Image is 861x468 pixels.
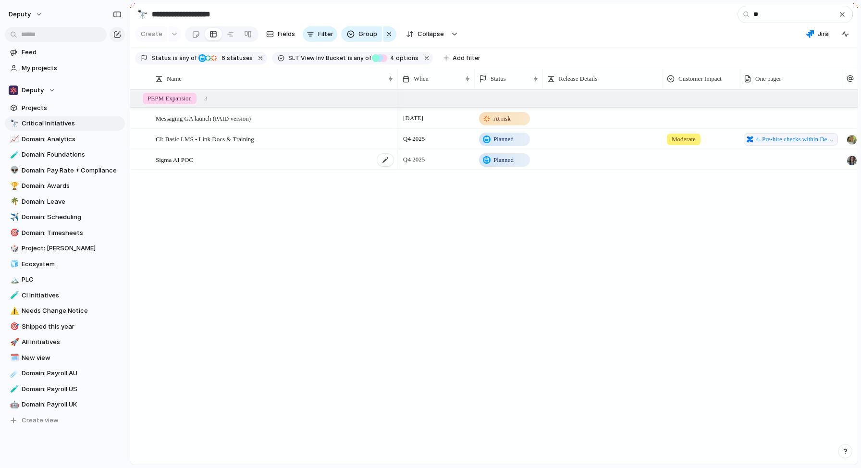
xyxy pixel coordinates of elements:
[22,86,44,95] span: Deputy
[22,48,122,57] span: Feed
[22,291,122,300] span: CI Initiatives
[9,337,18,347] button: 🚀
[156,154,193,165] span: Sigma AI POC
[22,275,122,284] span: PLC
[10,181,17,192] div: 🏆
[9,197,18,207] button: 🌴
[491,74,506,84] span: Status
[10,399,17,410] div: 🤖
[5,397,125,412] a: 🤖Domain: Payroll UK
[9,119,18,128] button: 🔭
[493,155,514,165] span: Planned
[4,7,48,22] button: deputy
[5,351,125,365] a: 🗓️New view
[348,54,353,62] span: is
[5,210,125,224] a: ✈️Domain: Scheduling
[137,8,148,21] div: 🔭
[22,337,122,347] span: All Initiatives
[372,53,420,63] button: 4 options
[9,275,18,284] button: 🏔️
[22,181,122,191] span: Domain: Awards
[204,94,208,103] span: 3
[262,26,299,42] button: Fields
[401,112,426,124] span: [DATE]
[197,53,255,63] button: 6 statuses
[5,163,125,178] a: 👽Domain: Pay Rate + Compliance
[755,74,781,84] span: One pager
[10,368,17,379] div: ☄️
[318,29,333,39] span: Filter
[346,53,373,63] button: isany of
[9,135,18,144] button: 📈
[22,384,122,394] span: Domain: Payroll US
[400,26,449,42] button: Collapse
[5,116,125,131] a: 🔭Critical Initiatives
[5,195,125,209] a: 🌴Domain: Leave
[353,54,371,62] span: any of
[10,306,17,317] div: ⚠️
[156,133,254,144] span: CI: Basic LMS - Link Docs & Training
[5,304,125,318] div: ⚠️Needs Change Notice
[10,321,17,332] div: 🎯
[22,63,122,73] span: My projects
[278,29,295,39] span: Fields
[5,179,125,193] a: 🏆Domain: Awards
[22,353,122,363] span: New view
[401,154,427,165] span: Q4 2025
[10,352,17,363] div: 🗓️
[5,272,125,287] div: 🏔️PLC
[303,26,337,42] button: Filter
[9,228,18,238] button: 🎯
[414,74,429,84] span: When
[9,259,18,269] button: 🧊
[5,132,125,147] div: 📈Domain: Analytics
[453,54,480,62] span: Add filter
[5,257,125,271] div: 🧊Ecosystem
[10,196,17,207] div: 🌴
[9,181,18,191] button: 🏆
[22,416,59,425] span: Create view
[341,26,382,42] button: Group
[22,369,122,378] span: Domain: Payroll AU
[9,291,18,300] button: 🧪
[756,135,835,144] span: 4. Pre-hire checks within Deputy HR
[288,54,346,62] span: SLT View Inv Bucket
[9,244,18,253] button: 🎲
[5,320,125,334] a: 🎯Shipped this year
[10,212,17,223] div: ✈️
[5,288,125,303] a: 🧪CI Initiatives
[10,383,17,394] div: 🧪
[9,150,18,160] button: 🧪
[9,10,31,19] span: deputy
[167,74,182,84] span: Name
[22,259,122,269] span: Ecosystem
[5,226,125,240] a: 🎯Domain: Timesheets
[22,166,122,175] span: Domain: Pay Rate + Compliance
[22,244,122,253] span: Project: [PERSON_NAME]
[559,74,598,84] span: Release Details
[10,118,17,129] div: 🔭
[10,337,17,348] div: 🚀
[22,212,122,222] span: Domain: Scheduling
[5,335,125,349] a: 🚀All Initiatives
[5,366,125,381] a: ☄️Domain: Payroll AU
[135,7,150,22] button: 🔭
[9,353,18,363] button: 🗓️
[171,53,198,63] button: isany of
[5,61,125,75] a: My projects
[802,27,833,41] button: Jira
[148,94,192,103] span: PEPM Expansion
[10,165,17,176] div: 👽
[5,241,125,256] div: 🎲Project: [PERSON_NAME]
[22,306,122,316] span: Needs Change Notice
[10,149,17,160] div: 🧪
[493,114,511,123] span: At risk
[151,54,171,62] span: Status
[387,54,418,62] span: options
